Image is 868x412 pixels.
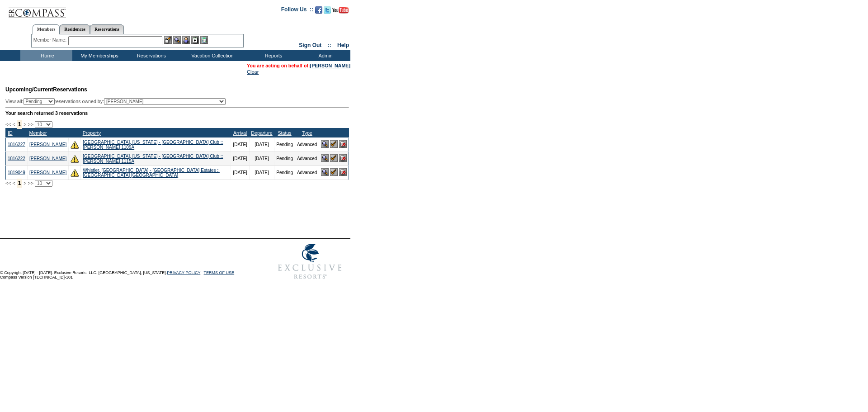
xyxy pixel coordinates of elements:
[33,36,68,44] div: Member Name:
[8,130,13,136] a: ID
[83,140,223,150] a: [GEOGRAPHIC_DATA], [US_STATE] - [GEOGRAPHIC_DATA] Club :: [PERSON_NAME] 1109A
[231,137,249,152] td: [DATE]
[310,63,350,68] a: [PERSON_NAME]
[298,50,350,61] td: Admin
[324,9,331,14] a: Follow us on Twitter
[12,180,15,186] span: <
[299,42,321,48] a: Sign Out
[233,130,247,136] a: Arrival
[339,140,347,148] img: Cancel Reservation
[17,179,23,188] span: 1
[164,36,172,44] img: b_edit.gif
[5,98,230,105] div: View all: reservations owned by:
[71,141,79,149] img: There are insufficient days and/or tokens to cover this reservation
[8,170,25,175] a: 1819049
[274,166,295,180] td: Pending
[295,152,319,166] td: Advanced
[321,168,329,176] img: View Reservation
[17,120,23,129] span: 1
[295,166,319,180] td: Advanced
[60,24,90,34] a: Residences
[28,122,33,127] span: >>
[339,154,347,162] img: Cancel Reservation
[330,168,338,176] img: Confirm Reservation
[20,50,72,61] td: Home
[269,239,350,284] img: Exclusive Resorts
[8,142,25,147] a: 1816227
[71,169,79,177] img: There are insufficient days and/or tokens to cover this reservation
[24,122,26,127] span: >
[247,63,350,68] span: You are acting on behalf of:
[231,166,249,180] td: [DATE]
[330,154,338,162] img: Confirm Reservation
[29,170,66,175] a: [PERSON_NAME]
[24,180,26,186] span: >
[72,50,124,61] td: My Memberships
[249,152,274,166] td: [DATE]
[231,152,249,166] td: [DATE]
[83,168,220,178] a: Whistler, [GEOGRAPHIC_DATA] - [GEOGRAPHIC_DATA] Estates :: [GEOGRAPHIC_DATA] [GEOGRAPHIC_DATA]
[191,36,199,44] img: Reservations
[167,270,200,275] a: PRIVACY POLICY
[321,140,329,148] img: View Reservation
[5,122,11,127] span: <<
[321,154,329,162] img: View Reservation
[90,24,124,34] a: Reservations
[330,140,338,148] img: Confirm Reservation
[29,156,66,161] a: [PERSON_NAME]
[12,122,15,127] span: <
[5,180,11,186] span: <<
[5,110,349,116] div: Your search returned 3 reservations
[278,130,291,136] a: Status
[332,9,349,14] a: Subscribe to our YouTube Channel
[83,130,101,136] a: Property
[28,180,33,186] span: >>
[200,36,208,44] img: b_calculator.gif
[247,69,259,75] a: Clear
[249,166,274,180] td: [DATE]
[173,36,181,44] img: View
[337,42,349,48] a: Help
[29,130,47,136] a: Member
[315,9,322,14] a: Become our fan on Facebook
[176,50,246,61] td: Vacation Collection
[249,137,274,152] td: [DATE]
[33,24,60,34] a: Members
[328,42,331,48] span: ::
[182,36,190,44] img: Impersonate
[295,137,319,152] td: Advanced
[251,130,272,136] a: Departure
[8,156,25,161] a: 1816222
[5,86,87,93] span: Reservations
[324,6,331,14] img: Follow us on Twitter
[281,5,313,16] td: Follow Us ::
[204,270,235,275] a: TERMS OF USE
[124,50,176,61] td: Reservations
[339,168,347,176] img: Cancel Reservation
[274,152,295,166] td: Pending
[302,130,312,136] a: Type
[29,142,66,147] a: [PERSON_NAME]
[71,155,79,163] img: There are insufficient days and/or tokens to cover this reservation
[274,137,295,152] td: Pending
[315,6,322,14] img: Become our fan on Facebook
[5,86,53,93] span: Upcoming/Current
[246,50,298,61] td: Reports
[83,154,223,164] a: [GEOGRAPHIC_DATA], [US_STATE] - [GEOGRAPHIC_DATA] Club :: [PERSON_NAME] 1115A
[332,7,349,14] img: Subscribe to our YouTube Channel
